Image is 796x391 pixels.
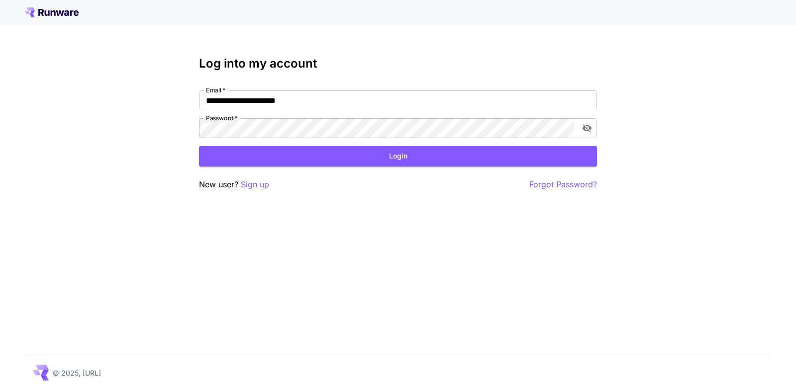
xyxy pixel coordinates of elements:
[199,146,597,166] button: Login
[241,178,269,191] button: Sign up
[206,86,225,94] label: Email
[199,57,597,71] h3: Log into my account
[578,119,596,137] button: toggle password visibility
[206,114,238,122] label: Password
[199,178,269,191] p: New user?
[53,368,101,378] p: © 2025, [URL]
[529,178,597,191] button: Forgot Password?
